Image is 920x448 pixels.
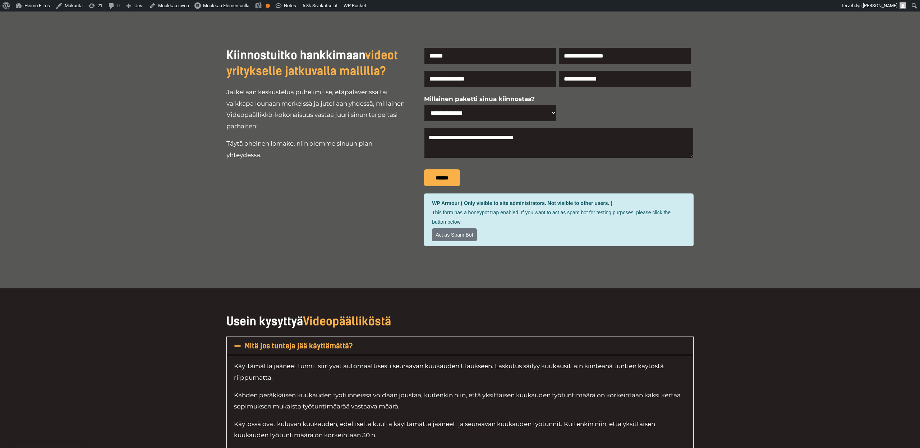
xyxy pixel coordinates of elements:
[226,87,406,132] p: Jatketaan keskustelua puhelimitse, etäpalaverissa tai vaikkapa lounaan merkeissä ja jutellaan yhd...
[303,315,391,328] span: Videopäälliköstä
[234,361,686,383] p: Käyttämättä jääneet tunnit siirtyvät automaattisesti seuraavan kuukauden tilaukseen. Laskutus säi...
[245,342,353,350] a: Mitä jos tunteja jää käyttämättä?
[234,392,681,410] span: Kahden peräkkäisen kuukauden työtunneissa voidaan joustaa, kuitenkin niin, että yksittäisen kuuka...
[432,228,477,241] span: Act as Spam Bot
[234,419,686,441] div: Page 20
[226,138,406,161] p: Täytä oheinen lomake, niin olemme sinuun pian yhteydessä.
[424,193,694,246] div: This form has a honeypot trap enabled. If you want to act as spam bot for testing purposes, pleas...
[432,200,612,206] strong: WP Armour ( Only visible to site administrators. Not visible to other users. )
[203,3,249,8] span: Muokkaa Elementorilla
[234,419,686,441] p: Käytössä ovat kuluvan kuukauden, edelliseltä kuulta käyttämättä jääneet, ja seuraavan k...
[424,47,694,246] form: Yhteydenottolomake
[227,337,693,355] h5: Mitä jos tunteja jää käyttämättä?
[266,4,270,8] div: OK
[424,95,535,102] span: Millainen paketti sinua kiinnostaa?
[226,47,406,80] h3: Kiinnostuitko hankkimaan
[863,3,897,8] span: [PERSON_NAME]
[226,314,694,330] h3: Usein kysyttyä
